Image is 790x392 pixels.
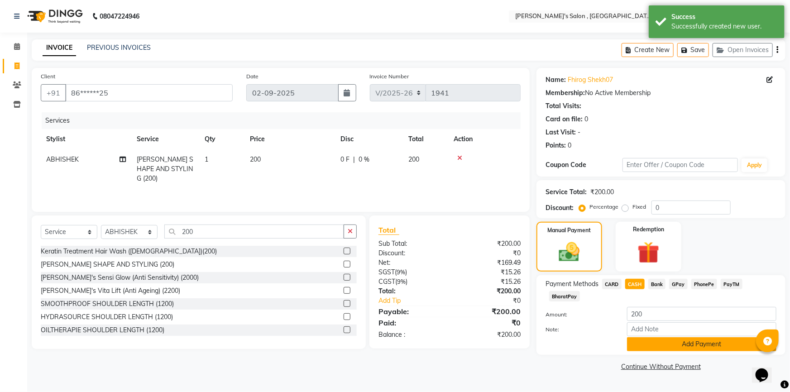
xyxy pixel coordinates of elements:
[546,75,566,85] div: Name:
[372,296,462,306] a: Add Tip
[602,279,622,289] span: CARD
[246,72,259,81] label: Date
[335,129,403,149] th: Disc
[41,299,174,309] div: SMOOTHPROOF SHOULDER LENGTH (1200)
[448,129,521,149] th: Action
[244,129,335,149] th: Price
[372,249,450,258] div: Discount:
[370,72,409,81] label: Invoice Number
[378,277,395,286] span: CGST
[450,258,527,268] div: ₹169.49
[372,306,450,317] div: Payable:
[41,247,217,256] div: Keratin Treatment Hair Wash ([DEMOGRAPHIC_DATA])(200)
[359,155,369,164] span: 0 %
[589,203,618,211] label: Percentage
[372,268,450,277] div: ( )
[669,279,688,289] span: GPay
[131,129,199,149] th: Service
[450,306,527,317] div: ₹200.00
[713,43,773,57] button: Open Invoices
[539,311,620,319] label: Amount:
[372,317,450,328] div: Paid:
[250,155,261,163] span: 200
[568,141,571,150] div: 0
[622,158,738,172] input: Enter Offer / Coupon Code
[87,43,151,52] a: PREVIOUS INVOICES
[41,72,55,81] label: Client
[546,115,583,124] div: Card on file:
[378,268,395,276] span: SGST
[353,155,355,164] span: |
[100,4,139,29] b: 08047224946
[691,279,717,289] span: PhonePe
[549,291,580,301] span: BharatPay
[546,88,776,98] div: No Active Membership
[46,155,79,163] span: ABHISHEK
[627,337,776,351] button: Add Payment
[648,279,666,289] span: Bank
[752,356,781,383] iframe: chat widget
[41,260,174,269] div: [PERSON_NAME] SHAPE AND STYLING (200)
[547,226,591,234] label: Manual Payment
[742,158,767,172] button: Apply
[41,84,66,101] button: +91
[205,155,208,163] span: 1
[41,286,180,296] div: [PERSON_NAME]'s Vita Lift (Anti Ageing) (2200)
[538,362,784,372] a: Continue Without Payment
[41,312,173,322] div: HYDRASOURCE SHOULDER LENGTH (1200)
[23,4,85,29] img: logo
[568,75,613,85] a: Fhirog Shekh07
[546,101,581,111] div: Total Visits:
[378,225,399,235] span: Total
[397,278,406,285] span: 9%
[552,240,587,264] img: _cash.svg
[450,239,527,249] div: ₹200.00
[450,317,527,328] div: ₹0
[41,325,164,335] div: OILTHERAPIE SHOULDER LENGTH (1200)
[43,40,76,56] a: INVOICE
[450,277,527,287] div: ₹15.26
[372,287,450,296] div: Total:
[450,330,527,339] div: ₹200.00
[42,112,527,129] div: Services
[671,22,778,31] div: Successfully created new user.
[546,88,585,98] div: Membership:
[721,279,742,289] span: PayTM
[463,296,527,306] div: ₹0
[539,325,620,334] label: Note:
[627,322,776,336] input: Add Note
[450,268,527,277] div: ₹15.26
[578,128,580,137] div: -
[372,258,450,268] div: Net:
[372,277,450,287] div: ( )
[584,115,588,124] div: 0
[625,279,645,289] span: CASH
[632,203,646,211] label: Fixed
[546,279,598,289] span: Payment Methods
[590,187,614,197] div: ₹200.00
[546,128,576,137] div: Last Visit:
[164,225,344,239] input: Search or Scan
[546,203,574,213] div: Discount:
[677,43,709,57] button: Save
[450,287,527,296] div: ₹200.00
[546,141,566,150] div: Points:
[372,330,450,339] div: Balance :
[546,187,587,197] div: Service Total:
[546,160,622,170] div: Coupon Code
[199,129,244,149] th: Qty
[403,129,448,149] th: Total
[137,155,193,182] span: [PERSON_NAME] SHAPE AND STYLING (200)
[41,129,131,149] th: Stylist
[627,307,776,321] input: Amount
[65,84,233,101] input: Search by Name/Mobile/Email/Code
[622,43,674,57] button: Create New
[340,155,350,164] span: 0 F
[41,273,199,282] div: [PERSON_NAME]'s Sensi Glow (Anti Sensitivity) (2000)
[633,225,664,234] label: Redemption
[372,239,450,249] div: Sub Total:
[397,268,405,276] span: 9%
[671,12,778,22] div: Success
[450,249,527,258] div: ₹0
[408,155,419,163] span: 200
